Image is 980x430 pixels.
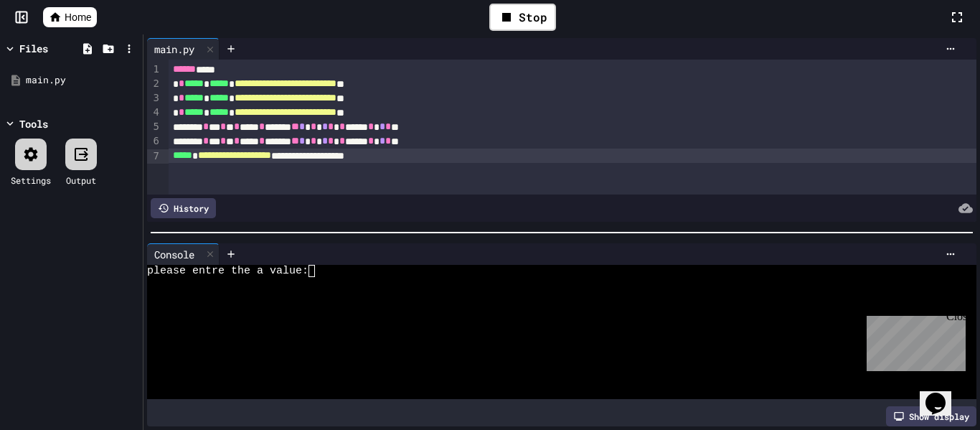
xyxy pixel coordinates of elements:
[11,174,51,187] div: Settings
[147,120,161,134] div: 5
[147,134,161,149] div: 6
[147,106,161,120] div: 4
[19,116,48,131] div: Tools
[147,77,161,91] div: 2
[147,91,161,106] div: 3
[861,310,966,371] iframe: chat widget
[147,149,161,164] div: 7
[19,41,48,56] div: Files
[147,265,308,277] span: please entre the a value:
[147,243,220,265] div: Console
[66,174,96,187] div: Output
[147,62,161,77] div: 1
[886,406,976,426] div: Show display
[65,10,91,24] span: Home
[147,247,202,262] div: Console
[6,6,99,91] div: Chat with us now!Close
[26,73,138,88] div: main.py
[489,4,556,31] div: Stop
[147,42,202,57] div: main.py
[147,38,220,60] div: main.py
[920,373,966,416] iframe: chat widget
[151,198,216,218] div: History
[43,7,97,27] a: Home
